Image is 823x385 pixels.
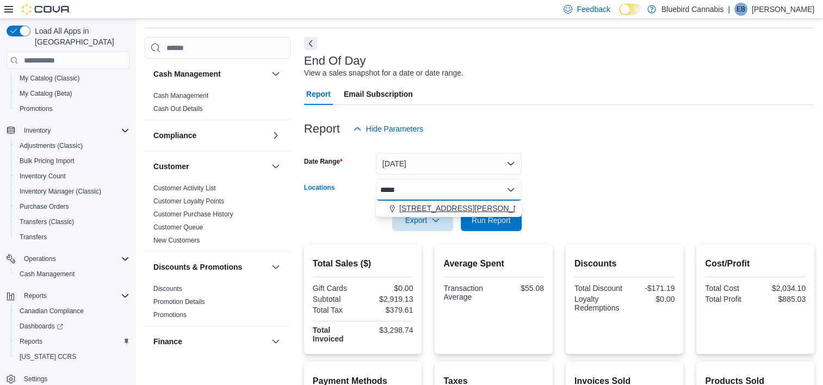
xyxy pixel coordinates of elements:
[153,197,224,206] span: Customer Loyalty Points
[313,257,413,270] h2: Total Sales ($)
[24,375,47,383] span: Settings
[2,251,134,266] button: Operations
[737,3,745,16] span: EB
[365,284,413,293] div: $0.00
[153,130,267,141] button: Compliance
[153,237,200,244] a: New Customers
[627,284,675,293] div: -$171.19
[11,184,134,199] button: Inventory Manager (Classic)
[153,284,182,293] span: Discounts
[11,214,134,229] button: Transfers (Classic)
[20,252,60,265] button: Operations
[11,169,134,184] button: Inventory Count
[574,257,675,270] h2: Discounts
[11,101,134,116] button: Promotions
[153,92,208,100] a: Cash Management
[20,104,53,113] span: Promotions
[11,153,134,169] button: Bulk Pricing Import
[20,187,101,196] span: Inventory Manager (Classic)
[153,210,233,218] a: Customer Purchase History
[313,284,361,293] div: Gift Cards
[153,105,203,113] a: Cash Out Details
[153,91,208,100] span: Cash Management
[20,307,84,315] span: Canadian Compliance
[349,118,428,140] button: Hide Parameters
[20,352,76,361] span: [US_STATE] CCRS
[269,260,282,274] button: Discounts & Promotions
[627,295,675,303] div: $0.00
[153,262,267,272] button: Discounts & Promotions
[313,295,361,303] div: Subtotal
[399,209,447,231] span: Export
[15,215,129,228] span: Transfers (Classic)
[153,197,224,205] a: Customer Loyalty Points
[304,67,463,79] div: View a sales snapshot for a date or date range.
[304,183,335,192] label: Locations
[619,4,642,15] input: Dark Mode
[344,83,413,105] span: Email Subscription
[11,303,134,319] button: Canadian Compliance
[153,298,205,306] a: Promotion Details
[24,254,56,263] span: Operations
[705,284,753,293] div: Total Cost
[304,157,343,166] label: Date Range
[15,350,129,363] span: Washington CCRS
[24,291,47,300] span: Reports
[758,284,806,293] div: $2,034.10
[20,124,129,137] span: Inventory
[20,141,83,150] span: Adjustments (Classic)
[153,184,216,192] a: Customer Activity List
[15,268,129,281] span: Cash Management
[11,138,134,153] button: Adjustments (Classic)
[20,89,72,98] span: My Catalog (Beta)
[619,15,620,16] span: Dark Mode
[15,87,129,100] span: My Catalog (Beta)
[472,215,511,226] span: Run Report
[574,284,622,293] div: Total Discount
[734,3,747,16] div: Emily Baker
[15,231,51,244] a: Transfers
[15,350,81,363] a: [US_STATE] CCRS
[24,126,51,135] span: Inventory
[153,210,233,219] span: Customer Purchase History
[313,306,361,314] div: Total Tax
[153,336,267,347] button: Finance
[15,154,79,167] a: Bulk Pricing Import
[30,26,129,47] span: Load All Apps in [GEOGRAPHIC_DATA]
[11,334,134,349] button: Reports
[15,185,106,198] a: Inventory Manager (Classic)
[306,83,331,105] span: Report
[15,320,129,333] span: Dashboards
[15,268,79,281] a: Cash Management
[20,218,74,226] span: Transfers (Classic)
[15,335,47,348] a: Reports
[11,229,134,245] button: Transfers
[313,326,344,343] strong: Total Invoiced
[752,3,814,16] p: [PERSON_NAME]
[365,306,413,314] div: $379.61
[15,154,129,167] span: Bulk Pricing Import
[304,37,317,50] button: Next
[574,295,622,312] div: Loyalty Redemptions
[705,257,806,270] h2: Cost/Profit
[20,202,69,211] span: Purchase Orders
[153,285,182,293] a: Discounts
[153,236,200,245] span: New Customers
[399,203,537,214] span: [STREET_ADDRESS][PERSON_NAME]
[15,231,129,244] span: Transfers
[20,270,75,278] span: Cash Management
[153,336,182,347] h3: Finance
[20,233,47,241] span: Transfers
[11,86,134,101] button: My Catalog (Beta)
[366,123,423,134] span: Hide Parameters
[15,320,67,333] a: Dashboards
[269,67,282,80] button: Cash Management
[15,72,129,85] span: My Catalog (Classic)
[22,4,71,15] img: Cova
[145,182,291,251] div: Customer
[15,139,129,152] span: Adjustments (Classic)
[15,102,129,115] span: Promotions
[15,170,70,183] a: Inventory Count
[15,139,87,152] a: Adjustments (Classic)
[153,223,203,232] span: Customer Queue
